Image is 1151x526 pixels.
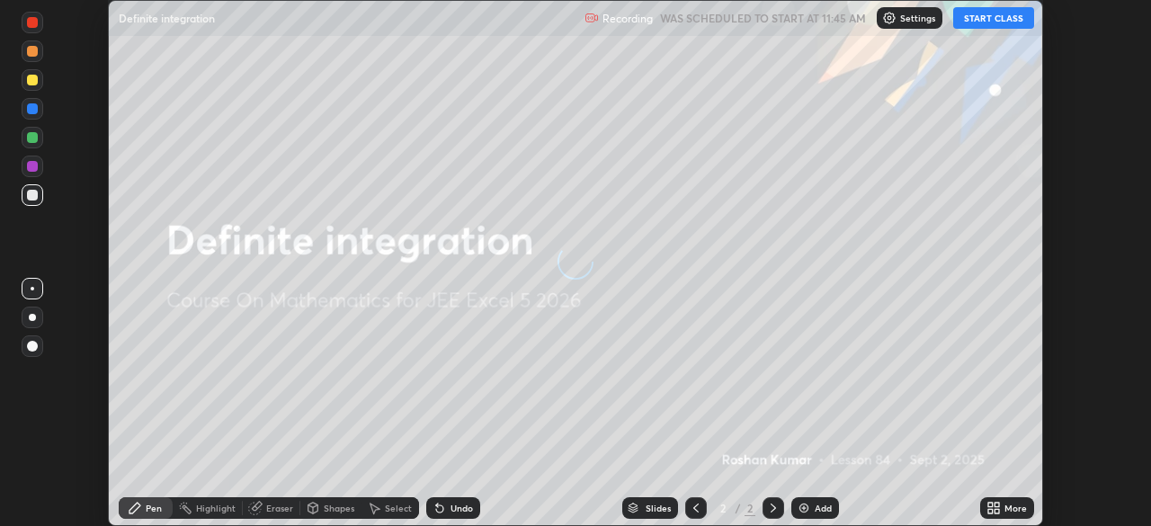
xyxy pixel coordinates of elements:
p: Settings [900,13,935,22]
div: 2 [714,503,732,513]
div: Add [815,504,832,513]
img: add-slide-button [797,501,811,515]
img: recording.375f2c34.svg [584,11,599,25]
div: Highlight [196,504,236,513]
div: Eraser [266,504,293,513]
div: 2 [745,500,755,516]
p: Definite integration [119,11,215,25]
div: Undo [451,504,473,513]
img: class-settings-icons [882,11,897,25]
h5: WAS SCHEDULED TO START AT 11:45 AM [660,10,866,26]
div: / [736,503,741,513]
p: Recording [602,12,653,25]
div: More [1004,504,1027,513]
div: Slides [646,504,671,513]
button: START CLASS [953,7,1034,29]
div: Shapes [324,504,354,513]
div: Pen [146,504,162,513]
div: Select [385,504,412,513]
